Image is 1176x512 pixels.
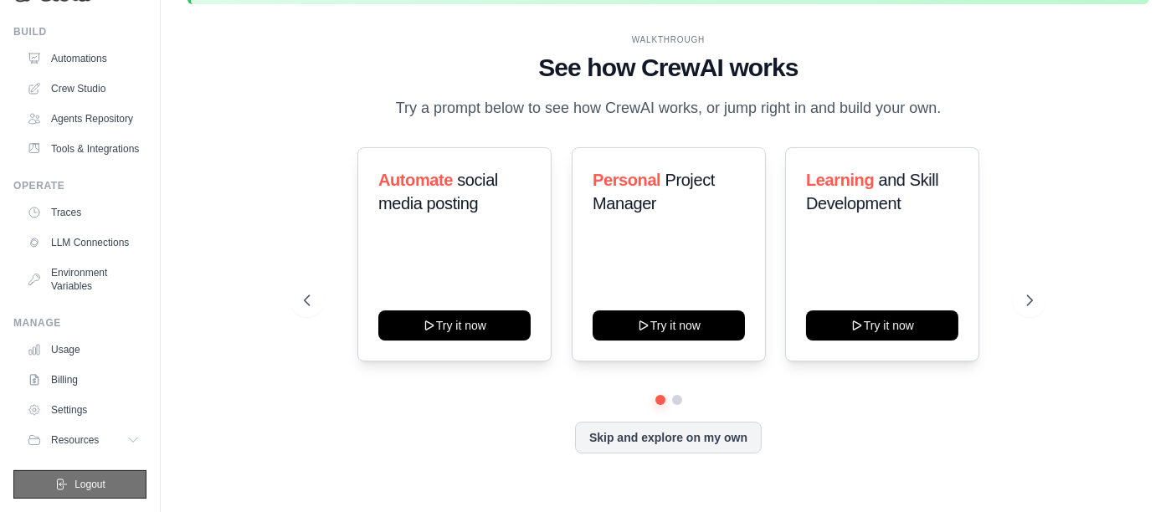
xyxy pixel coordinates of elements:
[593,171,660,189] span: Personal
[388,96,950,120] p: Try a prompt below to see how CrewAI works, or jump right in and build your own.
[20,427,146,453] button: Resources
[13,25,146,38] div: Build
[20,136,146,162] a: Tools & Integrations
[378,171,498,212] span: social media posting
[13,316,146,330] div: Manage
[304,33,1033,46] div: WALKTHROUGH
[304,53,1033,83] h1: See how CrewAI works
[20,199,146,226] a: Traces
[378,310,531,340] button: Try it now
[20,397,146,423] a: Settings
[74,478,105,491] span: Logout
[20,366,146,393] a: Billing
[593,171,715,212] span: Project Manager
[806,171,874,189] span: Learning
[20,75,146,102] a: Crew Studio
[20,336,146,363] a: Usage
[13,179,146,192] div: Operate
[51,433,99,447] span: Resources
[378,171,453,189] span: Automate
[13,470,146,499] button: Logout
[20,105,146,132] a: Agents Repository
[593,310,745,340] button: Try it now
[20,45,146,72] a: Automations
[20,229,146,256] a: LLM Connections
[806,310,958,340] button: Try it now
[20,259,146,300] a: Environment Variables
[575,422,762,453] button: Skip and explore on my own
